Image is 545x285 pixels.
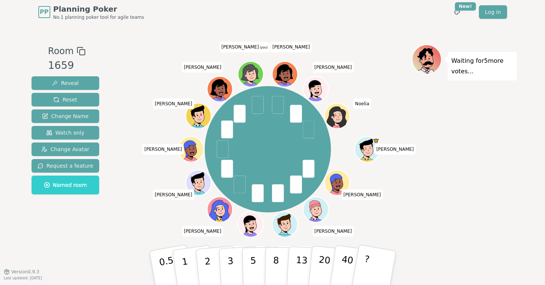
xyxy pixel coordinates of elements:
[11,269,39,275] span: Version 0.9.3
[32,142,100,156] button: Change Avatar
[224,246,265,257] span: Click to change your name
[219,42,269,52] span: Click to change your name
[48,44,74,58] span: Room
[32,93,100,106] button: Reset
[450,5,464,19] button: New!
[373,137,379,144] span: Lukas is the host
[182,226,223,236] span: Click to change your name
[353,99,371,109] span: Click to change your name
[142,144,184,155] span: Click to change your name
[46,129,85,136] span: Watch only
[52,79,79,87] span: Reveal
[38,162,94,170] span: Request a feature
[44,181,87,189] span: Named room
[32,109,100,123] button: Change Name
[313,226,354,236] span: Click to change your name
[42,112,88,120] span: Change Name
[270,246,312,257] span: Click to change your name
[4,276,42,280] span: Last updated: [DATE]
[53,96,77,103] span: Reset
[32,176,100,194] button: Named room
[48,58,86,73] div: 1659
[153,189,194,200] span: Click to change your name
[451,56,513,77] p: Waiting for 5 more votes...
[270,42,312,52] span: Click to change your name
[153,99,194,109] span: Click to change your name
[32,159,100,173] button: Request a feature
[341,189,383,200] span: Click to change your name
[4,269,39,275] button: Version0.9.3
[53,14,144,20] span: No.1 planning poker tool for agile teams
[53,4,144,14] span: Planning Poker
[38,4,144,20] a: PPPlanning PokerNo.1 planning poker tool for agile teams
[239,62,263,86] button: Click to change your avatar
[313,62,354,73] span: Click to change your name
[40,8,48,17] span: PP
[259,46,268,49] span: (you)
[479,5,507,19] a: Log in
[455,2,476,11] div: New!
[32,126,100,139] button: Watch only
[32,76,100,90] button: Reveal
[374,144,416,155] span: Click to change your name
[182,62,223,73] span: Click to change your name
[41,146,89,153] span: Change Avatar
